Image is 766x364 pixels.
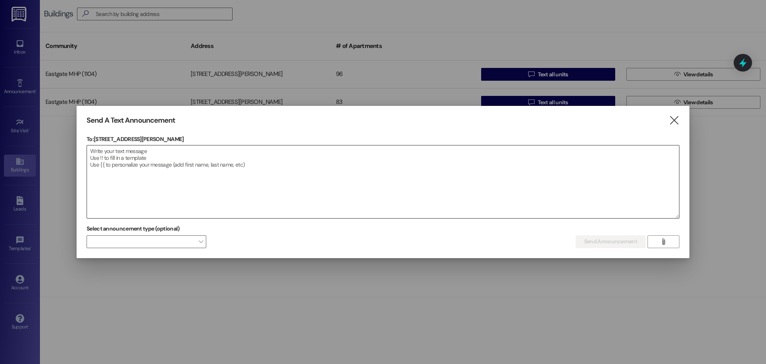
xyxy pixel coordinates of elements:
span: Send Announcement [584,237,637,246]
i:  [669,116,679,125]
h3: Send A Text Announcement [87,116,175,125]
i:  [660,239,666,245]
p: To: [STREET_ADDRESS][PERSON_NAME] [87,135,679,143]
button: Send Announcement [576,235,646,248]
label: Select announcement type (optional) [87,223,180,235]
